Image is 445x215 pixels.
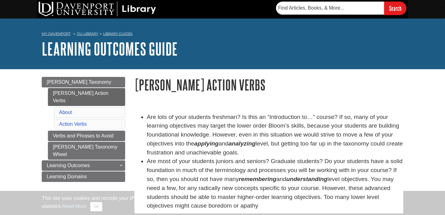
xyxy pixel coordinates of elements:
em: understanding [286,176,327,182]
a: My Davenport [42,31,70,36]
a: Action Verbs [59,121,87,127]
button: Close [90,202,102,211]
a: About [59,110,72,115]
nav: breadcrumb [42,30,403,40]
strong: analyzing [229,140,256,147]
li: Are lots of your students freshman? Is this an “Introduction to…” course? If so, many of your lea... [147,113,403,157]
a: Learning Outcomes Guide [42,39,178,58]
a: Library Guides [103,32,133,36]
span: Learning Outcomes [47,163,90,168]
strong: applying [194,140,219,147]
a: [PERSON_NAME] Taxonomy [42,77,125,87]
img: DU Library [39,2,156,16]
li: Are most of your students juniors and seniors? Graduate students? Do your students have a solid f... [147,157,403,210]
span: Learning Domains [47,174,87,179]
a: Learning Outcomes [42,160,125,171]
span: [PERSON_NAME] Taxonomy [47,79,111,85]
a: Read More [62,204,87,209]
a: DU Library [77,32,98,36]
form: Searches DU Library's articles, books, and more [276,2,406,15]
div: This site uses cookies and records your IP address for usage statistics. Additionally, we use Goo... [42,195,403,211]
h1: [PERSON_NAME] Action Verbs [134,77,403,93]
input: Find Articles, Books, & More... [276,2,384,15]
input: Search [384,2,406,15]
a: [PERSON_NAME] Taxonomy Wheel [48,142,125,160]
a: Learning Domains [42,171,125,182]
a: [PERSON_NAME] Action Verbs [48,88,125,106]
em: remembering [239,176,277,182]
a: Verbs and Phrases to Avoid [48,131,125,141]
div: Guide Page Menu [42,77,125,182]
